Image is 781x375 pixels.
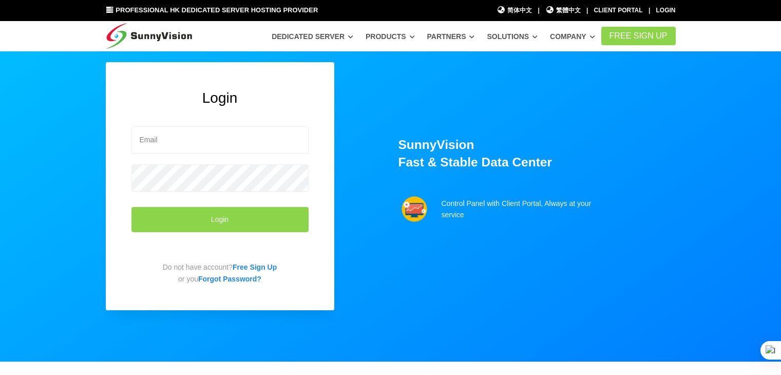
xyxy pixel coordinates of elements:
span: Professional HK Dedicated Server Hosting Provider [116,6,318,14]
p: Control Panel with Client Portal, Always at your service [442,198,603,221]
a: Client Portal [594,7,643,14]
li: | [586,6,588,15]
img: support.png [402,196,427,222]
a: 简体中文 [497,6,532,15]
p: Do not have account? or you [131,261,309,285]
a: Products [366,27,415,46]
a: Company [550,27,595,46]
a: Login [656,7,676,14]
button: Login [131,207,309,232]
a: Free Sign Up [233,263,277,271]
input: Email [131,126,309,154]
a: 繁體中文 [545,6,581,15]
a: Forgot Password? [198,275,261,283]
a: FREE Sign Up [601,27,676,45]
li: | [538,6,539,15]
a: Solutions [487,27,538,46]
h1: SunnyVision Fast & Stable Data Center [398,136,676,172]
li: | [649,6,650,15]
a: Dedicated Server [272,27,353,46]
a: Partners [427,27,475,46]
h2: Login [131,88,309,108]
